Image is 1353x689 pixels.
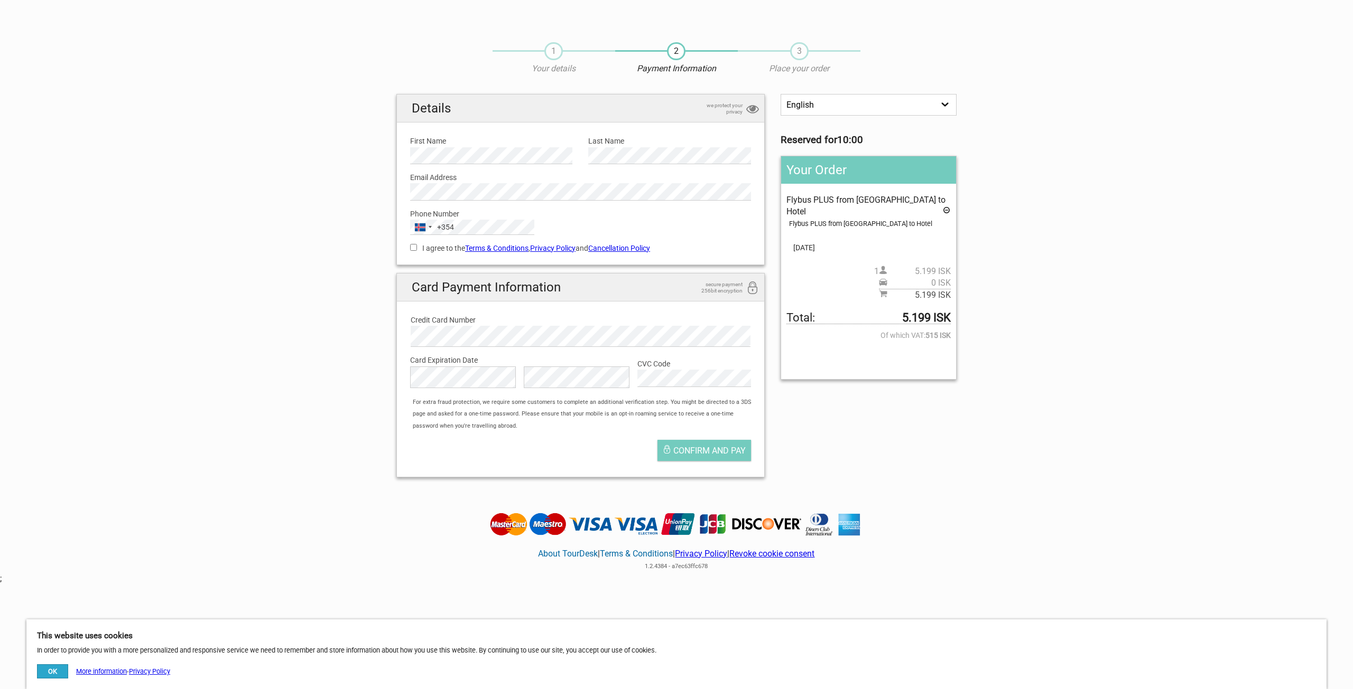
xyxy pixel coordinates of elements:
[874,266,951,277] span: 1 person(s)
[411,220,454,234] button: Selected country
[615,63,738,74] p: Payment Information
[407,397,764,432] div: For extra fraud protection, we require some customers to complete an additional verification step...
[690,102,743,115] span: we protect your privacy
[786,195,946,216] span: Flybus PLUS from [GEOGRAPHIC_DATA] to Hotel
[879,289,951,301] span: Subtotal
[600,549,673,559] a: Terms & Conditions
[837,134,863,146] strong: 10:00
[887,289,951,301] span: 5.199 ISK
[37,630,1316,641] h5: This website uses cookies
[746,281,759,296] i: 256bit encryption
[493,63,615,74] p: Your details
[789,218,951,230] div: Flybus PLUS from [GEOGRAPHIC_DATA] to Hotel
[645,563,708,570] span: 1.2.4384 - a7ec63ffc678
[37,664,68,678] button: OK
[690,281,743,294] span: secure payment 256bit encryption
[410,135,572,147] label: First Name
[729,549,814,559] a: Revoke cookie consent
[487,536,866,573] div: | | |
[437,221,454,233] div: +354
[588,244,650,252] a: Cancellation Policy
[746,102,759,117] i: privacy protection
[37,664,170,678] div: -
[781,134,957,146] h3: Reserved for
[657,440,751,461] button: Confirm and pay
[667,42,685,60] span: 2
[397,95,764,122] h2: Details
[879,277,951,289] span: Pickup price
[544,42,563,60] span: 1
[26,619,1327,689] div: In order to provide you with a more personalized and responsive service we need to remember and s...
[925,329,951,341] strong: 515 ISK
[786,312,951,324] span: Total to be paid
[530,244,576,252] a: Privacy Policy
[786,329,951,341] span: Of which VAT:
[538,549,598,559] a: About TourDesk
[410,354,751,366] label: Card Expiration Date
[410,242,751,254] label: I agree to the , and
[673,446,746,456] span: Confirm and pay
[76,667,127,675] a: More information
[738,63,860,74] p: Place your order
[887,277,951,289] span: 0 ISK
[487,512,866,536] img: Tourdesk accepts
[902,312,951,324] strong: 5.199 ISK
[410,172,751,183] label: Email Address
[781,156,956,184] h2: Your Order
[397,273,764,301] h2: Card Payment Information
[411,314,750,326] label: Credit Card Number
[588,135,750,147] label: Last Name
[129,667,170,675] a: Privacy Policy
[637,358,751,370] label: CVC Code
[786,242,951,253] span: [DATE]
[887,266,951,277] span: 5.199 ISK
[675,549,727,559] a: Privacy Policy
[790,42,809,60] span: 3
[465,244,529,252] a: Terms & Conditions
[410,208,751,220] label: Phone Number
